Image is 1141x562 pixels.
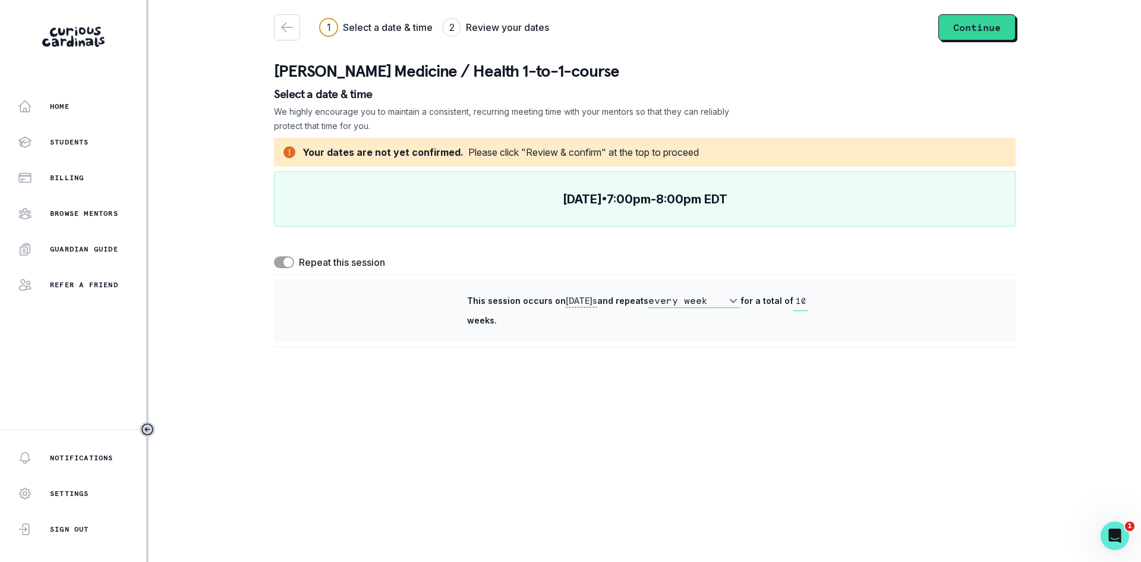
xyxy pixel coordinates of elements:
p: Refer a friend [50,280,118,290]
p: Home [50,102,70,111]
span: for a total of [740,296,793,306]
div: Progress [319,18,549,37]
img: Curious Cardinals Logo [42,27,105,47]
p: We highly encourage you to maintain a consistent, recurring meeting time with your mentors so tha... [274,105,730,133]
iframe: Intercom live chat [1101,522,1129,550]
button: Continue [938,14,1016,40]
p: Browse Mentors [50,209,118,218]
span: and repeats [597,296,648,306]
span: 1 [1125,522,1134,531]
p: [DATE] • 7:00pm - 8:00pm EDT [563,192,727,206]
h3: Review your dates [466,20,549,34]
div: Your dates are not yet confirmed. [302,145,464,159]
p: Notifications [50,453,114,463]
label: Repeat this session [299,255,385,269]
p: Sign Out [50,525,89,534]
span: weeks. [467,315,497,325]
span: [DATE] s [566,296,597,307]
div: Please click "Review & confirm" at the top to proceed [468,145,699,159]
div: 2 [449,20,455,34]
p: Guardian Guide [50,244,118,254]
h3: Select a date & time [343,20,433,34]
button: Toggle sidebar [140,422,155,437]
p: Billing [50,173,84,183]
p: [PERSON_NAME] Medicine / Health 1-to-1-course [274,59,1016,83]
p: Students [50,137,89,147]
p: Select a date & time [274,88,1016,100]
div: 1 [327,20,331,34]
span: This session occurs on [467,296,566,306]
p: Settings [50,489,89,498]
